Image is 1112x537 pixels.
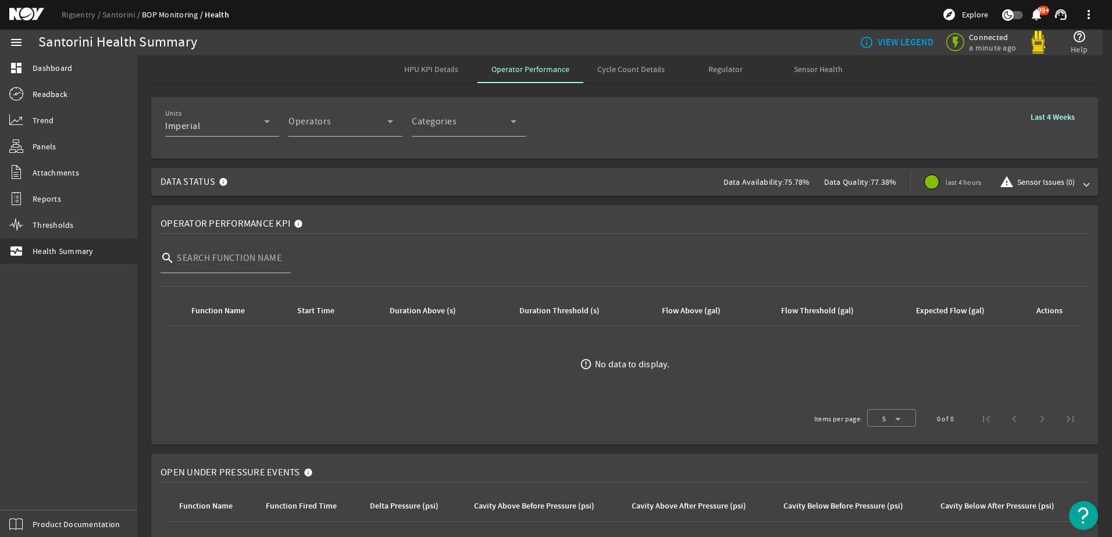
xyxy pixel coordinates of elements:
button: Explore [938,5,993,24]
button: 99+ [1030,9,1042,21]
span: Operator [288,119,387,133]
div: Santorini Health Summary [38,37,197,48]
a: BOP Monitoring [142,9,205,20]
span: Reports [33,193,61,205]
span: Data Quality: [824,177,871,187]
a: Rigsentry [62,9,102,20]
button: Last 4 Weeks [1021,106,1084,127]
span: Trend [33,114,54,126]
button: VIEW LEGEND [855,32,938,53]
img: Yellowpod.svg [1027,31,1050,54]
span: 77.38% [871,177,897,187]
div: Function Name [179,500,233,513]
div: Function Name [191,305,245,317]
div: Function Name [174,305,270,317]
div: Cavity Below Before Pressure (psi) [783,500,903,513]
div: Cavity Below Before Pressure (psi) [776,500,919,513]
span: Readback [33,88,67,100]
div: Duration Above (s) [371,305,484,317]
span: Sensor Issues (0) [1017,176,1075,188]
div: Flow Above (gal) [662,305,721,317]
mat-icon: menu [9,35,23,49]
span: Operator Performance KPI [161,218,290,230]
mat-icon: warning [1000,175,1009,189]
div: Cavity Below After Pressure (psi) [940,500,1054,513]
mat-label: Operators [288,116,332,127]
div: Items per page: [814,413,862,425]
div: Function Name [174,500,246,513]
div: Flow Threshold (gal) [761,305,882,317]
div: Expected Flow (gal) [896,305,1013,317]
mat-icon: explore [942,8,956,22]
span: Cycle Count Details [597,65,665,73]
span: Panels [33,141,56,152]
span: Regulator [708,65,743,73]
div: Expected Flow (gal) [916,305,985,317]
span: Help [1071,44,1088,55]
div: Delta Pressure (psi) [365,500,452,513]
mat-icon: error_outline [580,358,592,370]
span: Connected [969,32,1018,42]
div: Cavity Above Before Pressure (psi) [474,500,594,513]
mat-panel-title: Data Status [161,168,233,196]
a: Santorini [102,9,142,20]
span: Dashboard [33,62,72,74]
b: VIEW LEGEND [878,37,933,48]
span: 75.78% [784,177,810,187]
div: Cavity Above After Pressure (psi) [625,500,762,513]
mat-expansion-panel-header: Data StatusData Availability:75.78%Data Quality:77.38%last 4 hoursSensor Issues (0) [151,168,1098,196]
span: HPU KPI Details [404,65,458,73]
div: Duration Threshold (s) [498,305,630,317]
a: Health [205,9,229,20]
span: Explore [962,9,988,20]
span: Thresholds [33,219,74,231]
button: Sensor Issues (0) [995,171,1079,192]
div: Duration Above (s) [390,305,456,317]
div: Flow Threshold (gal) [781,305,854,317]
span: Operator Performance [491,65,569,73]
span: Sensor Health [794,65,843,73]
div: Start Time [284,305,357,317]
mat-label: Units [165,109,181,118]
div: Duration Threshold (s) [519,305,600,317]
div: No data to display. [595,359,669,370]
span: Data Availability: [723,177,785,187]
span: Attachments [33,167,79,178]
span: Open Under Pressure Events [161,467,300,478]
div: Flow Above (gal) [644,305,746,317]
div: Actions [1036,305,1063,317]
mat-icon: info_outline [860,35,869,49]
span: Health Summary [33,245,94,257]
i: search [161,251,174,265]
div: Start Time [297,305,334,317]
span: Imperial [165,120,200,132]
span: Categories [412,119,511,133]
div: Cavity Above After Pressure (psi) [632,500,746,513]
div: 0 of 0 [937,413,954,425]
mat-icon: help_outline [1072,30,1086,44]
b: Last 4 Weeks [1031,112,1075,123]
mat-icon: support_agent [1054,8,1068,22]
mat-label: Categories [412,116,457,127]
button: more_vert [1075,1,1103,28]
div: Function Fired Time [266,500,337,513]
div: Cavity Below After Pressure (psi) [933,500,1070,513]
span: Product Documentation [33,518,120,530]
div: Function Fired Time [260,500,351,513]
input: Search Function Name [177,251,281,265]
div: Delta Pressure (psi) [370,500,439,513]
mat-icon: monitor_heart [9,244,23,258]
span: a minute ago [969,42,1018,53]
mat-icon: dashboard [9,61,23,75]
span: last 4 hours [946,178,981,187]
mat-icon: notifications [1029,8,1043,22]
div: Cavity Above Before Pressure (psi) [467,500,611,513]
button: Open Resource Center [1069,501,1098,530]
